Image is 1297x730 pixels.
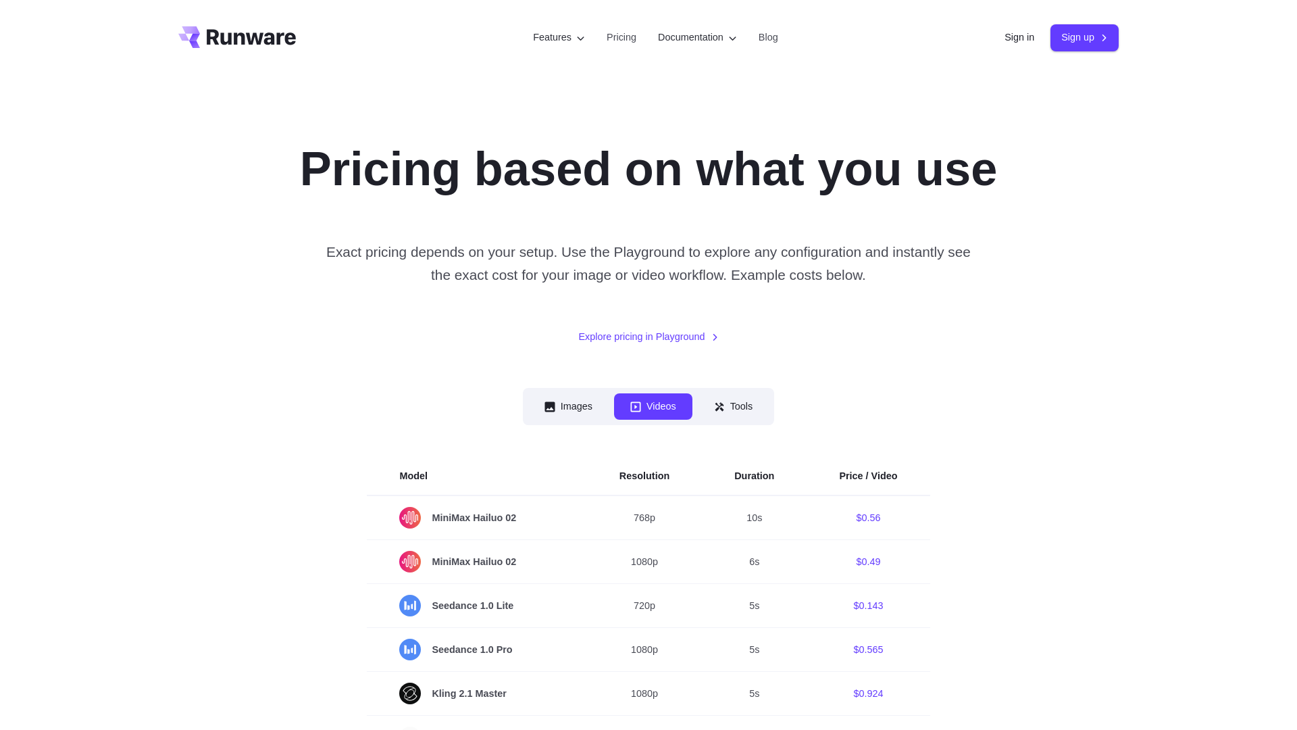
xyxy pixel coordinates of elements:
[1050,24,1119,51] a: Sign up
[178,26,296,48] a: Go to /
[702,628,807,672] td: 5s
[587,458,702,495] th: Resolution
[587,495,702,540] td: 768p
[614,393,692,420] button: Videos
[698,393,769,420] button: Tools
[399,595,554,616] span: Seedance 1.0 Lite
[587,584,702,628] td: 720p
[578,329,718,345] a: Explore pricing in Playground
[807,495,930,540] td: $0.56
[587,628,702,672] td: 1080p
[367,458,586,495] th: Model
[702,495,807,540] td: 10s
[399,551,554,573] span: MiniMax Hailuo 02
[702,540,807,584] td: 6s
[533,30,585,45] label: Features
[399,683,554,704] span: Kling 2.1 Master
[587,540,702,584] td: 1080p
[320,241,977,286] p: Exact pricing depends on your setup. Use the Playground to explore any configuration and instantl...
[587,672,702,716] td: 1080p
[807,458,930,495] th: Price / Video
[399,507,554,529] span: MiniMax Hailuo 02
[807,672,930,716] td: $0.924
[1004,30,1034,45] a: Sign in
[807,628,930,672] td: $0.565
[702,672,807,716] td: 5s
[807,584,930,628] td: $0.143
[702,458,807,495] th: Duration
[807,540,930,584] td: $0.49
[528,393,609,420] button: Images
[702,584,807,628] td: 5s
[759,30,778,45] a: Blog
[658,30,737,45] label: Documentation
[607,30,636,45] a: Pricing
[399,639,554,660] span: Seedance 1.0 Pro
[300,141,998,197] h1: Pricing based on what you use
